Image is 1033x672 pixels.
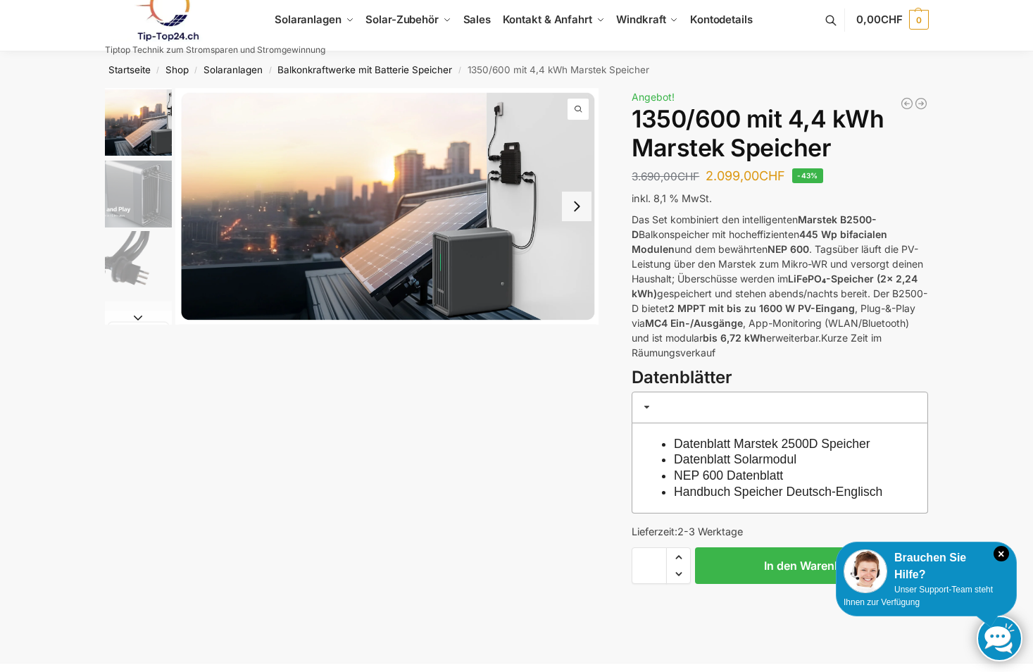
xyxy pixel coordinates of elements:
a: Handbuch Speicher Deutsch-Englisch [674,485,882,499]
p: Das Set kombiniert den intelligenten Balkonspeicher mit hocheffizienten und dem bewährten . Tagsü... [632,212,928,360]
span: Lieferzeit: [632,525,743,537]
span: 2-3 Werktage [677,525,743,537]
strong: bis 6,72 kWh [703,332,766,344]
h3: Datenblätter [632,366,928,390]
img: Anschlusskabel-3meter_schweizer-stecker [105,231,172,298]
iframe: Sicherer Rahmen für schnelle Bezahlvorgänge [629,592,931,632]
span: CHF [677,170,699,183]
a: Flexible Solarpanels (2×240 Watt & Solar Laderegler [914,97,928,111]
p: Tiptop Technik zum Stromsparen und Stromgewinnung [105,46,325,54]
a: Datenblatt Solarmodul [674,452,796,466]
span: Sales [463,13,492,26]
span: / [263,65,277,76]
button: Next slide [105,311,172,325]
a: Datenblatt Marstek 2500D Speicher [674,437,870,451]
img: Marstek Balkonkraftwerk [105,161,172,228]
a: Solaranlagen [204,64,263,75]
li: 4 / 9 [101,299,172,370]
li: 1 / 9 [175,88,599,325]
li: 1 / 9 [101,88,172,158]
a: Shop [165,64,189,75]
a: Balkonkraftwerke mit Batterie Speicher [277,64,452,75]
span: Increase quantity [667,548,690,566]
span: Unser Support-Team steht Ihnen zur Verfügung [844,585,993,607]
strong: NEP 600 [768,243,809,255]
span: Reduce quantity [667,565,690,583]
span: 0 [909,10,929,30]
span: CHF [759,168,785,183]
strong: 2 MPPT mit bis zu 1600 W PV-Eingang [668,302,855,314]
input: Produktmenge [632,547,667,584]
span: / [189,65,204,76]
span: inkl. 8,1 % MwSt. [632,192,712,204]
nav: Breadcrumb [80,51,953,88]
img: Balkonkraftwerk mit Marstek Speicher [175,88,599,325]
button: In den Warenkorb [695,547,928,584]
a: NEP 600 Datenblatt [674,468,783,483]
span: 0,00 [856,13,902,26]
div: Brauchen Sie Hilfe? [844,549,1009,583]
span: Angebot! [632,91,675,103]
img: ChatGPT Image 29. März 2025, 12_41_06 [105,301,172,368]
li: 3 / 9 [101,229,172,299]
span: / [452,65,467,76]
a: Balkonkraftwerk mit Marstek Speicher5 1 [175,88,599,325]
span: / [151,65,165,76]
button: Next slide [562,192,591,221]
img: Balkonkraftwerk mit Marstek Speicher [105,88,172,157]
a: Startseite [108,64,151,75]
span: Windkraft [616,13,665,26]
h1: 1350/600 mit 4,4 kWh Marstek Speicher [632,105,928,163]
span: Solar-Zubehör [365,13,439,26]
span: Kontakt & Anfahrt [503,13,592,26]
a: Steckerkraftwerk mit 8 KW Speicher und 8 Solarmodulen mit 3600 Watt [900,97,914,111]
i: Schließen [994,546,1009,561]
li: 2 / 9 [101,158,172,229]
span: -43% [792,168,823,183]
span: CHF [881,13,903,26]
strong: MC4 Ein-/Ausgänge [645,317,743,329]
bdi: 2.099,00 [706,168,785,183]
span: Solaranlagen [275,13,342,26]
bdi: 3.690,00 [632,170,699,183]
img: Customer service [844,549,887,593]
span: Kontodetails [690,13,753,26]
